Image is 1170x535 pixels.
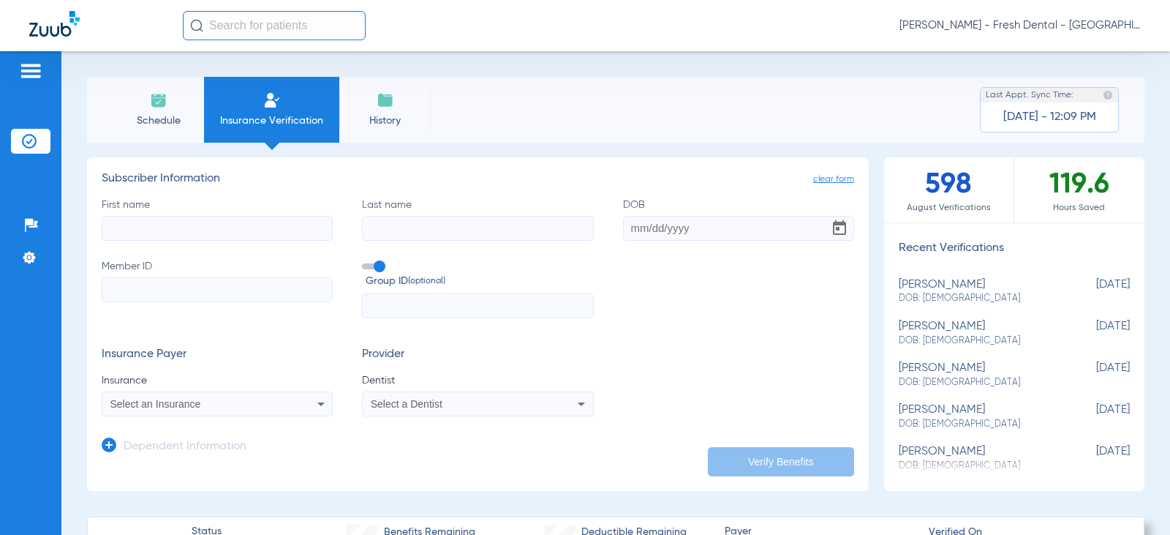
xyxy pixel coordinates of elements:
[899,362,1057,389] div: [PERSON_NAME]
[899,292,1057,305] span: DOB: [DEMOGRAPHIC_DATA]
[124,440,246,454] h3: Dependent Information
[825,214,854,243] button: Open calendar
[986,88,1073,102] span: Last Appt. Sync Time:
[884,201,1014,215] span: August Verifications
[1014,201,1144,215] span: Hours Saved
[102,373,333,388] span: Insurance
[19,62,42,80] img: hamburger-icon
[362,216,593,241] input: Last name
[102,277,333,302] input: Member ID
[263,91,281,109] img: Manual Insurance Verification
[190,19,203,32] img: Search Icon
[623,198,854,241] label: DOB
[1057,445,1130,472] span: [DATE]
[124,113,193,128] span: Schedule
[899,320,1057,347] div: [PERSON_NAME]
[1057,362,1130,389] span: [DATE]
[899,18,1141,33] span: [PERSON_NAME] - Fresh Dental - [GEOGRAPHIC_DATA] | GDP
[408,274,445,289] small: (optional)
[899,376,1057,389] span: DOB: [DEMOGRAPHIC_DATA]
[884,242,1144,256] h3: Recent Verifications
[29,11,80,37] img: Zuub Logo
[1057,403,1130,430] span: [DATE]
[366,274,593,289] span: Group ID
[362,373,593,388] span: Dentist
[1003,110,1096,124] span: [DATE] - 12:09 PM
[183,11,366,40] input: Search for patients
[102,198,333,241] label: First name
[899,403,1057,430] div: [PERSON_NAME]
[1103,90,1113,100] img: last sync help info
[102,216,333,241] input: First name
[350,113,420,128] span: History
[884,157,1014,222] div: 598
[150,91,167,109] img: Schedule
[708,447,854,476] button: Verify Benefits
[362,198,593,241] label: Last name
[813,172,854,187] span: clear form
[371,398,442,410] span: Select a Dentist
[362,348,593,362] h3: Provider
[1057,278,1130,305] span: [DATE]
[215,113,328,128] span: Insurance Verification
[623,216,854,241] input: DOBOpen calendar
[110,398,201,410] span: Select an Insurance
[102,348,333,362] h3: Insurance Payer
[1057,320,1130,347] span: [DATE]
[377,91,394,109] img: History
[102,172,854,187] h3: Subscriber Information
[1014,157,1144,222] div: 119.6
[899,418,1057,431] span: DOB: [DEMOGRAPHIC_DATA]
[899,334,1057,348] span: DOB: [DEMOGRAPHIC_DATA]
[102,259,333,319] label: Member ID
[899,278,1057,305] div: [PERSON_NAME]
[899,445,1057,472] div: [PERSON_NAME]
